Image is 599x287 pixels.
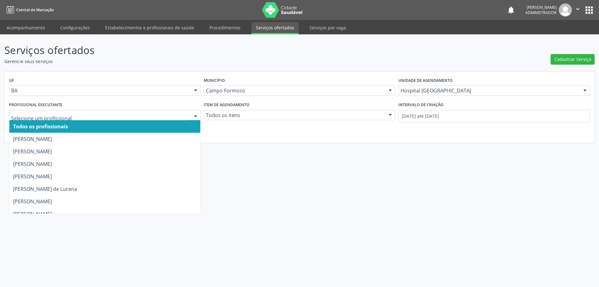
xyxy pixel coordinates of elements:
button: Cadastrar Serviço [551,54,595,65]
img: img [559,3,572,17]
label: Profissional executante [9,100,62,110]
p: Gerencie seus serviços [4,58,417,65]
span: Cadastrar Serviço [554,56,591,62]
input: Selecione um profissional [11,112,188,125]
span: Hospital [GEOGRAPHIC_DATA] [401,87,577,94]
a: Procedimentos [205,22,245,33]
button: notifications [507,6,515,14]
span: [PERSON_NAME] [13,210,52,217]
span: [PERSON_NAME] [13,148,52,155]
span: Administrador [525,10,557,15]
button: apps [584,5,595,16]
a: Serviços por vaga [305,22,350,33]
label: Unidade de agendamento [398,76,453,86]
a: Estabelecimentos e profissionais de saúde [101,22,198,33]
label: Item de agendamento [204,100,250,110]
span: [PERSON_NAME] [13,136,52,142]
span: Central de Marcação [16,7,54,12]
button:  [572,3,584,17]
div: [PERSON_NAME] [525,5,557,10]
p: Serviços ofertados [4,42,417,58]
span: [PERSON_NAME] de Lucena [13,186,77,192]
i:  [574,6,581,12]
span: Todos os itens [206,112,382,118]
a: Configurações [56,22,94,33]
label: Intervalo de criação [398,100,444,110]
input: Selecione um intervalo [398,110,590,122]
label: Município [204,76,225,86]
span: [PERSON_NAME] [13,198,52,205]
a: Acompanhamento [2,22,49,33]
span: Campo Formoso [206,87,382,94]
span: BA [11,87,188,94]
span: [PERSON_NAME] [13,161,52,167]
a: Serviços ofertados [251,22,299,34]
span: Todos os profissionais [13,123,68,130]
a: Central de Marcação [4,5,54,15]
span: [PERSON_NAME] [13,173,52,180]
label: UF [9,76,14,86]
